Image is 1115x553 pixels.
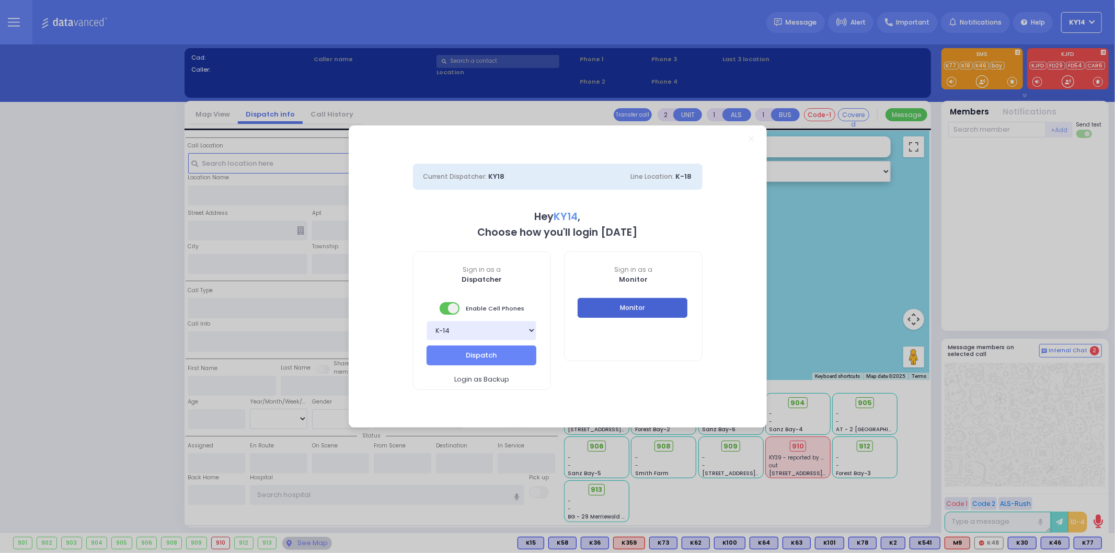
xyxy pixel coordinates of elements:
a: Close [749,136,754,142]
button: Dispatch [427,345,536,365]
span: Login as Backup [454,374,509,385]
span: KY18 [489,171,505,181]
span: KY14 [554,210,578,224]
b: Hey , [535,210,581,224]
span: Sign in as a [565,265,702,274]
b: Monitor [619,274,648,284]
span: Line Location: [631,172,674,181]
span: K-18 [676,171,692,181]
span: Sign in as a [413,265,551,274]
button: Monitor [578,298,687,318]
span: Current Dispatcher: [423,172,487,181]
b: Dispatcher [462,274,502,284]
b: Choose how you'll login [DATE] [478,225,638,239]
span: Enable Cell Phones [440,301,524,316]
